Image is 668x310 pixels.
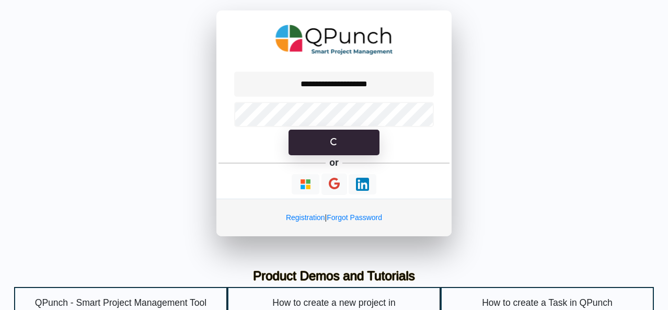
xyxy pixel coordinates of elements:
img: Loading... [356,178,369,191]
img: QPunch [275,21,393,59]
a: Forgot Password [327,213,382,222]
h5: or [328,155,341,170]
h5: How to create a Task in QPunch [451,297,644,308]
div: | [216,199,452,236]
h3: Product Demos and Tutorials [22,269,646,284]
button: Continue With Microsoft Azure [292,174,319,194]
img: Loading... [299,178,312,191]
a: Registration [286,213,325,222]
h5: QPunch - Smart Project Management Tool [25,297,217,308]
button: Continue With Google [321,174,347,195]
button: Continue With LinkedIn [349,174,376,194]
